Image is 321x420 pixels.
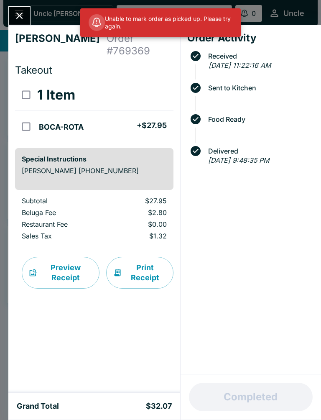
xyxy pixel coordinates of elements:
h4: Order Activity [187,32,314,44]
h3: 1 Item [37,87,75,103]
h5: BOCA-ROTA [39,122,84,132]
em: [DATE] 11:22:16 AM [209,61,271,69]
span: Food Ready [204,115,314,123]
p: $27.95 [112,197,167,205]
h4: Order # 769369 [107,32,173,57]
span: Received [204,52,314,60]
h5: $32.07 [146,401,172,411]
div: Unable to mark order as picked up. Please try again. [89,11,234,34]
span: Sent to Kitchen [204,84,314,92]
p: Restaurant Fee [22,220,99,228]
span: Delivered [204,147,314,155]
p: Sales Tax [22,232,99,240]
h5: + $27.95 [137,120,167,131]
h4: [PERSON_NAME] [15,32,107,57]
em: [DATE] 9:48:35 PM [208,156,269,164]
button: Print Receipt [106,257,173,289]
button: Close [9,7,30,25]
h5: Grand Total [17,401,59,411]
p: $0.00 [112,220,167,228]
span: Takeout [15,64,52,76]
p: Beluga Fee [22,208,99,217]
table: orders table [15,197,173,243]
p: $1.32 [112,232,167,240]
p: Subtotal [22,197,99,205]
p: $2.80 [112,208,167,217]
table: orders table [15,80,173,141]
button: Preview Receipt [22,257,99,289]
p: [PERSON_NAME] [PHONE_NUMBER] [22,166,167,175]
h6: Special Instructions [22,155,167,163]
